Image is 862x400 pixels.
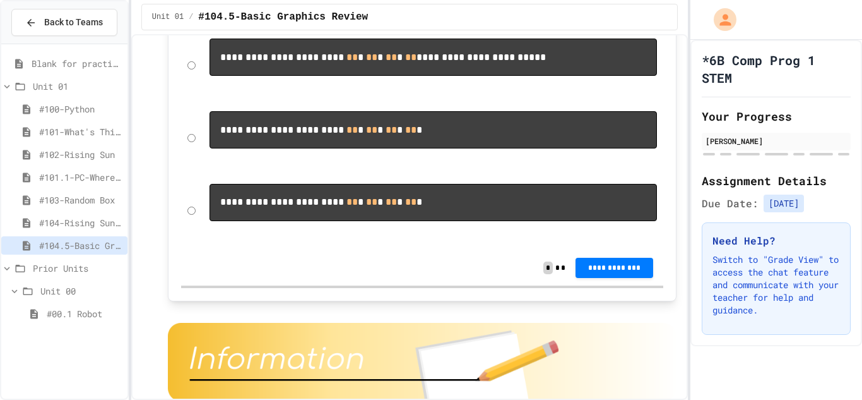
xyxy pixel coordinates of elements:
span: Due Date: [702,196,759,211]
div: [PERSON_NAME] [706,135,847,147]
span: #104-Rising Sun Plus [39,216,122,229]
span: #100-Python [39,102,122,116]
button: Back to Teams [11,9,117,36]
p: Switch to "Grade View" to access the chat feature and communicate with your teacher for help and ... [712,253,840,317]
span: [DATE] [764,195,804,212]
span: Unit 01 [152,12,184,22]
span: / [189,12,193,22]
h3: Need Help? [712,233,840,248]
div: My Account [700,5,740,34]
span: #103-Random Box [39,193,122,207]
span: #104.5-Basic Graphics Review [39,239,122,252]
span: #104.5-Basic Graphics Review [198,9,368,25]
h2: Your Progress [702,107,851,125]
span: #101.1-PC-Where am I? [39,171,122,184]
span: Back to Teams [44,16,103,29]
span: Unit 01 [33,80,122,93]
span: #00.1 Robot [47,307,122,320]
span: #102-Rising Sun [39,148,122,161]
span: Prior Units [33,262,122,275]
span: #101-What's This ?? [39,125,122,138]
h2: Assignment Details [702,172,851,190]
h1: *6B Comp Prog 1 STEM [702,51,851,87]
span: Unit 00 [40,284,122,298]
span: Blank for practice [32,57,122,70]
